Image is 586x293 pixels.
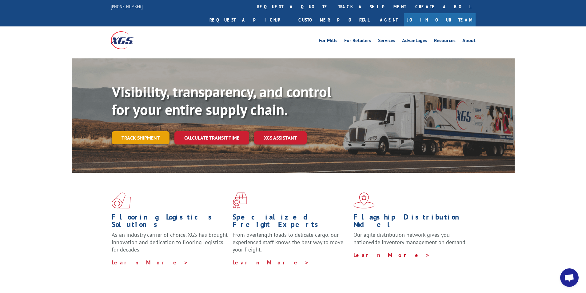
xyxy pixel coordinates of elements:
a: Track shipment [112,131,169,144]
a: Learn More > [233,259,309,266]
a: For Mills [319,38,337,45]
a: Request a pickup [205,13,294,26]
b: Visibility, transparency, and control for your entire supply chain. [112,82,331,119]
a: Advantages [402,38,427,45]
a: Agent [374,13,404,26]
p: From overlength loads to delicate cargo, our experienced staff knows the best way to move your fr... [233,231,349,259]
a: Services [378,38,395,45]
span: Our agile distribution network gives you nationwide inventory management on demand. [353,231,467,246]
h1: Flagship Distribution Model [353,213,470,231]
a: About [462,38,476,45]
a: [PHONE_NUMBER] [111,3,143,10]
img: xgs-icon-flagship-distribution-model-red [353,192,375,208]
a: Join Our Team [404,13,476,26]
a: For Retailers [344,38,371,45]
a: Calculate transit time [174,131,249,145]
a: Learn More > [112,259,188,266]
a: Learn More > [353,251,430,259]
a: Resources [434,38,456,45]
div: Open chat [560,268,579,287]
span: As an industry carrier of choice, XGS has brought innovation and dedication to flooring logistics... [112,231,228,253]
h1: Specialized Freight Experts [233,213,349,231]
h1: Flooring Logistics Solutions [112,213,228,231]
img: xgs-icon-focused-on-flooring-red [233,192,247,208]
a: XGS ASSISTANT [254,131,307,145]
img: xgs-icon-total-supply-chain-intelligence-red [112,192,131,208]
a: Customer Portal [294,13,374,26]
